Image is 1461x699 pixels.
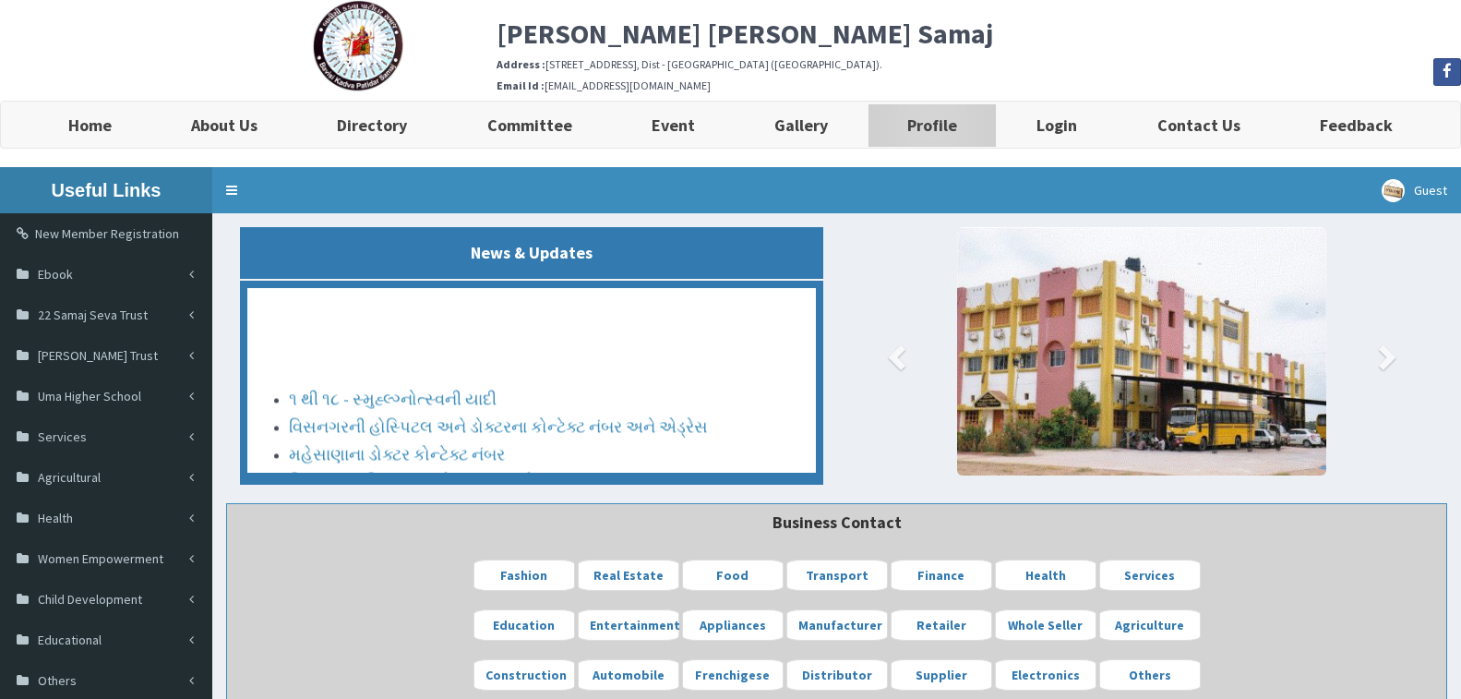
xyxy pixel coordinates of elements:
b: Distributor [802,667,872,683]
a: Electronics [995,659,1096,691]
span: Ebook [38,266,73,283]
b: Entertainment [590,617,680,633]
a: વિસનગરની હોસ્પિટલ અને ડોક્ટરના કોન્ટેક્ટ નંબર અને એડ્રેસ [289,413,708,434]
a: નિમંત્રણ પત્રિકા - ૧૯મો સમૂહ લગ્નોત્સવ [289,467,567,488]
b: Fashion [500,567,547,584]
b: Services [1124,567,1175,584]
a: Retailer [891,609,992,641]
b: Feedback [1320,114,1393,136]
a: Directory [297,102,447,148]
a: Gallery [735,102,868,148]
span: Guest [1414,182,1447,199]
a: Agriculture [1099,609,1201,641]
a: Distributor [786,659,888,691]
span: Child Development [38,591,142,608]
span: Health [38,510,73,526]
a: About Us [151,102,297,148]
a: Supplier [891,659,992,691]
b: Home [68,114,112,136]
a: Profile [868,102,997,148]
span: Educational [38,632,102,648]
span: Others [38,672,77,689]
b: Business Contact [772,512,902,533]
a: Real Estate [578,560,679,591]
a: Automobile [578,659,679,691]
a: Education [473,609,575,641]
b: Transport [806,567,868,584]
a: મહેસાણાના ડોક્ટર કોન્ટેક્ટ નંબર [289,440,505,461]
a: Committee [448,102,612,148]
span: 22 Samaj Seva Trust [38,307,148,323]
a: Entertainment [578,609,679,641]
span: Uma Higher School [38,388,141,404]
b: Event [652,114,695,136]
a: Appliances [682,609,784,641]
b: Committee [487,114,572,136]
a: Contact Us [1118,102,1280,148]
span: Services [38,428,87,445]
b: Useful Links [52,180,162,200]
b: Agriculture [1115,617,1184,633]
a: Transport [786,560,888,591]
span: [PERSON_NAME] Trust [38,347,158,364]
a: ૧ થી ૧૮ - સ્મુહ્લ્ગ્નોત્સ્વની યાદી [289,385,497,406]
b: Frenchigese [695,667,770,683]
b: Finance [917,567,964,584]
b: Construction [485,667,567,683]
a: Feedback [1280,102,1432,148]
b: Real Estate [593,567,664,584]
h6: [EMAIL_ADDRESS][DOMAIN_NAME] [497,79,1461,91]
a: Finance [891,560,992,591]
img: User Image [1382,179,1405,202]
b: Education [493,617,555,633]
h6: [STREET_ADDRESS], Dist - [GEOGRAPHIC_DATA] ([GEOGRAPHIC_DATA]). [497,58,1461,70]
a: Whole Seller [995,609,1096,641]
a: Others [1099,659,1201,691]
b: Appliances [700,617,766,633]
span: Women Empowerment [38,550,163,567]
b: Whole Seller [1008,617,1083,633]
img: image [957,227,1326,476]
b: Automobile [593,667,665,683]
a: Home [29,102,151,148]
span: Agricultural [38,469,101,486]
b: Electronics [1012,667,1080,683]
b: Login [1036,114,1077,136]
b: Address : [497,57,545,71]
a: Construction [473,659,575,691]
b: Health [1025,567,1066,584]
b: News & Updates [471,242,593,263]
b: Gallery [774,114,828,136]
b: Profile [907,114,957,136]
a: Login [997,102,1117,148]
b: Food [716,567,748,584]
b: Manufacturer [798,617,882,633]
a: Manufacturer [786,609,888,641]
a: Fashion [473,560,575,591]
b: About Us [191,114,257,136]
b: Directory [337,114,407,136]
a: Event [612,102,735,148]
a: Services [1099,560,1201,591]
b: Retailer [916,617,966,633]
b: [PERSON_NAME] [PERSON_NAME] Samaj [497,16,993,51]
a: Frenchigese [682,659,784,691]
b: Supplier [916,667,967,683]
b: Contact Us [1157,114,1240,136]
b: Others [1129,667,1171,683]
a: Health [995,560,1096,591]
a: Guest [1368,167,1461,213]
b: Email Id : [497,78,545,92]
a: Food [682,560,784,591]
